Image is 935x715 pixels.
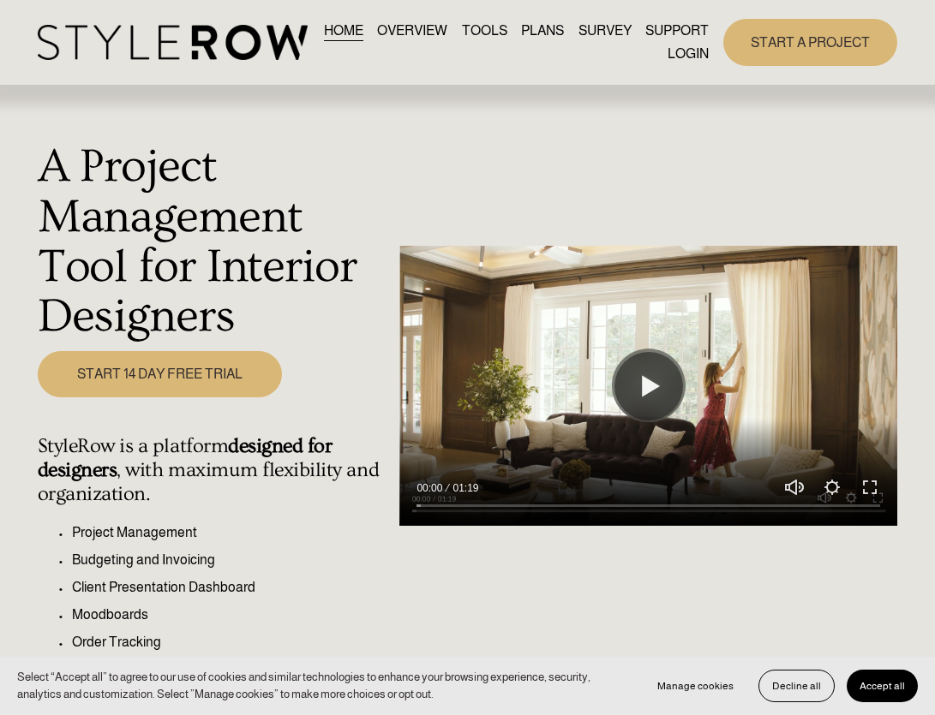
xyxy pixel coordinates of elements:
strong: designed for designers [38,434,337,481]
p: Client Presentation Dashboard [72,577,391,598]
input: Seek [417,500,880,512]
a: SURVEY [578,19,632,42]
div: Duration [447,480,482,497]
p: Order Tracking [72,632,391,652]
span: Decline all [772,680,821,692]
p: Moodboards [72,605,391,625]
a: START A PROJECT [723,19,897,66]
a: folder dropdown [645,19,709,42]
a: HOME [324,19,363,42]
a: OVERVIEW [377,19,447,42]
button: Play [614,352,683,420]
p: Project Management [72,522,391,543]
a: LOGIN [668,43,709,66]
button: Accept all [847,670,918,702]
a: PLANS [521,19,564,42]
span: Manage cookies [657,680,734,692]
p: Budgeting and Invoicing [72,550,391,570]
a: TOOLS [462,19,507,42]
img: StyleRow [38,25,308,60]
h1: A Project Management Tool for Interior Designers [38,141,391,342]
div: Current time [417,480,447,497]
button: Manage cookies [644,670,746,702]
a: START 14 DAY FREE TRIAL [38,351,282,397]
span: SUPPORT [645,21,709,41]
button: Decline all [758,670,835,702]
p: Select “Accept all” to agree to our use of cookies and similar technologies to enhance your brows... [17,669,627,703]
h4: StyleRow is a platform , with maximum flexibility and organization. [38,434,391,506]
span: Accept all [860,680,905,692]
